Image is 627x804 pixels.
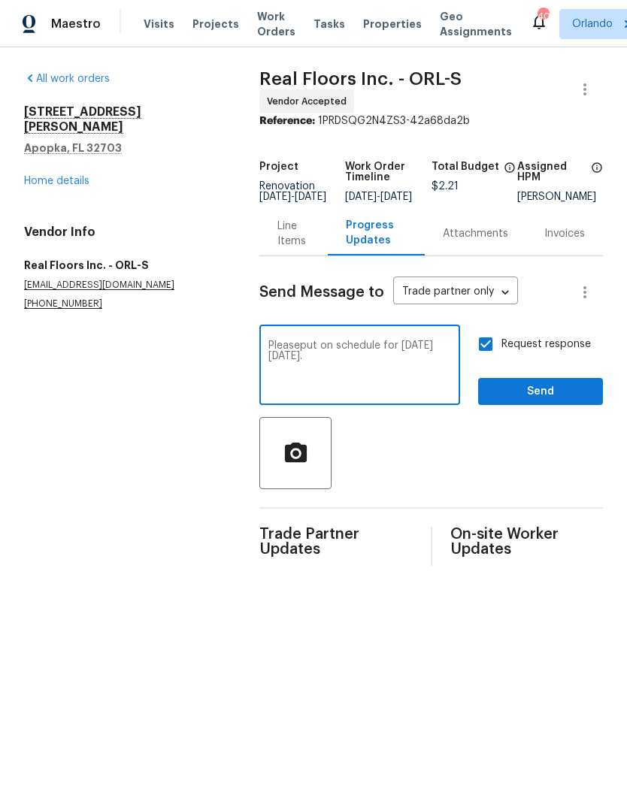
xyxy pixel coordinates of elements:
b: Reference: [259,116,315,126]
h5: Real Floors Inc. - ORL-S [24,258,223,273]
span: The total cost of line items that have been proposed by Opendoor. This sum includes line items th... [504,162,516,181]
span: Send Message to [259,285,384,300]
div: [PERSON_NAME] [517,192,603,202]
span: Renovation [259,181,326,202]
span: Request response [501,337,591,352]
h5: Project [259,162,298,172]
div: 1PRDSQG2N4ZS3-42a68da2b [259,113,603,128]
textarea: Pleaseput on schedule for [DATE][DATE]. [268,340,451,393]
span: Work Orders [257,9,295,39]
span: - [345,192,412,202]
span: [DATE] [259,192,291,202]
div: Invoices [544,226,585,241]
span: Vendor Accepted [267,94,353,109]
span: - [259,192,326,202]
span: Tasks [313,19,345,29]
span: Orlando [572,17,613,32]
h4: Vendor Info [24,225,223,240]
span: [DATE] [380,192,412,202]
h5: Total Budget [432,162,499,172]
div: Trade partner only [393,280,518,305]
span: On-site Worker Updates [450,527,603,557]
h5: Assigned HPM [517,162,586,183]
div: 40 [538,9,548,24]
span: [DATE] [345,192,377,202]
span: Maestro [51,17,101,32]
a: Home details [24,176,89,186]
span: Geo Assignments [440,9,512,39]
span: Visits [144,17,174,32]
span: Send [490,382,591,401]
div: Progress Updates [346,218,407,248]
a: All work orders [24,74,110,84]
span: [DATE] [295,192,326,202]
span: Real Floors Inc. - ORL-S [259,70,462,88]
span: Projects [192,17,239,32]
h5: Work Order Timeline [345,162,431,183]
span: The hpm assigned to this work order. [591,162,603,192]
button: Send [478,378,603,406]
span: Trade Partner Updates [259,527,412,557]
div: Line Items [277,219,310,249]
span: $2.21 [432,181,459,192]
div: Attachments [443,226,508,241]
span: Properties [363,17,422,32]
